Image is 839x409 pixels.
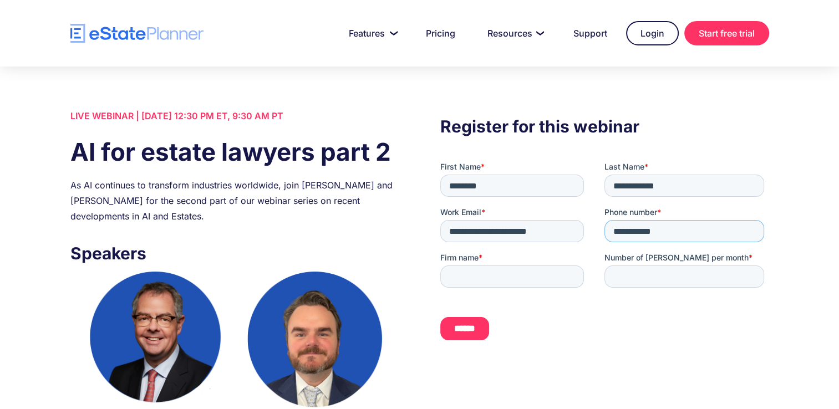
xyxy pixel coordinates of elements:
[440,114,769,139] h3: Register for this webinar
[626,21,679,45] a: Login
[70,108,399,124] div: LIVE WEBINAR | [DATE] 12:30 PM ET, 9:30 AM PT
[70,177,399,224] div: As AI continues to transform industries worldwide, join [PERSON_NAME] and [PERSON_NAME] for the s...
[440,161,769,350] iframe: Form 0
[560,22,621,44] a: Support
[70,241,399,266] h3: Speakers
[474,22,555,44] a: Resources
[413,22,469,44] a: Pricing
[684,21,769,45] a: Start free trial
[335,22,407,44] a: Features
[70,24,204,43] a: home
[70,135,399,169] h1: AI for estate lawyers part 2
